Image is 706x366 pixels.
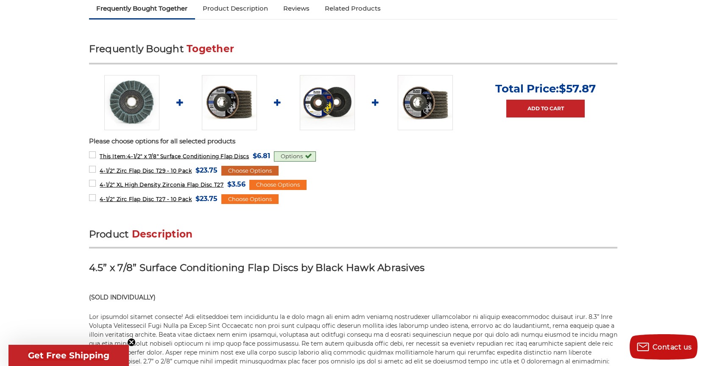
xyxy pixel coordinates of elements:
[653,343,692,351] span: Contact us
[221,166,279,176] div: Choose Options
[132,228,193,240] span: Description
[104,75,159,130] img: Scotch brite flap discs
[253,150,270,162] span: $6.81
[28,350,109,360] span: Get Free Shipping
[249,180,307,190] div: Choose Options
[274,151,316,162] div: Options
[8,345,129,366] div: Get Free ShippingClose teaser
[89,43,184,55] span: Frequently Bought
[100,153,127,159] strong: This Item:
[89,228,129,240] span: Product
[630,334,698,360] button: Contact us
[100,182,223,188] span: 4-1/2" XL High Density Zirconia Flap Disc T27
[227,179,246,190] span: $3.56
[127,338,136,346] button: Close teaser
[195,193,218,204] span: $23.75
[506,100,585,117] a: Add to Cart
[559,82,596,95] span: $57.87
[89,137,617,146] p: Please choose options for all selected products
[89,262,425,274] strong: 4.5” x 7/8” Surface Conditioning Flap Discs by Black Hawk Abrasives
[187,43,234,55] span: Together
[195,165,218,176] span: $23.75
[100,168,192,174] span: 4-1/2" Zirc Flap Disc T29 - 10 Pack
[100,196,192,202] span: 4-1/2" Zirc Flap Disc T27 - 10 Pack
[495,82,596,95] p: Total Price:
[221,194,279,204] div: Choose Options
[100,153,249,159] span: 4-1/2" x 7/8" Surface Conditioning Flap Discs
[89,293,156,301] strong: (SOLD INDIVIDUALLY)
